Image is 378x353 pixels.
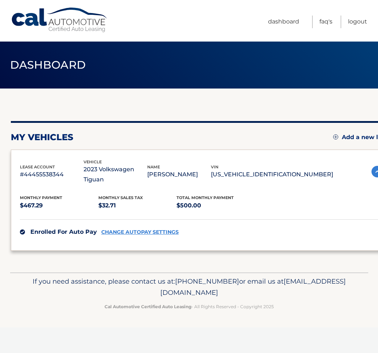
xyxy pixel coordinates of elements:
[211,164,218,169] span: vin
[11,132,73,143] h2: my vehicles
[21,276,357,299] p: If you need assistance, please contact us at: or email us at
[30,228,97,235] span: Enrolled For Auto Pay
[20,164,55,169] span: lease account
[147,164,160,169] span: name
[10,58,86,72] span: Dashboard
[175,277,239,285] span: [PHONE_NUMBER]
[20,201,98,211] p: $467.29
[20,195,62,200] span: Monthly Payment
[20,169,84,180] p: #44455538344
[147,169,211,180] p: [PERSON_NAME]
[211,169,333,180] p: [US_VEHICLE_IDENTIFICATION_NUMBER]
[84,164,147,185] p: 2023 Volkswagen Tiguan
[319,16,332,28] a: FAQ's
[333,134,338,139] img: add.svg
[20,229,25,234] img: check.svg
[84,159,102,164] span: vehicle
[21,303,357,310] p: - All Rights Reserved - Copyright 2025
[105,304,191,309] strong: Cal Automotive Certified Auto Leasing
[268,16,299,28] a: Dashboard
[98,195,143,200] span: Monthly sales Tax
[177,201,255,211] p: $500.00
[177,195,234,200] span: Total Monthly Payment
[11,7,109,33] a: Cal Automotive
[101,229,179,235] a: CHANGE AUTOPAY SETTINGS
[98,201,177,211] p: $32.71
[348,16,367,28] a: Logout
